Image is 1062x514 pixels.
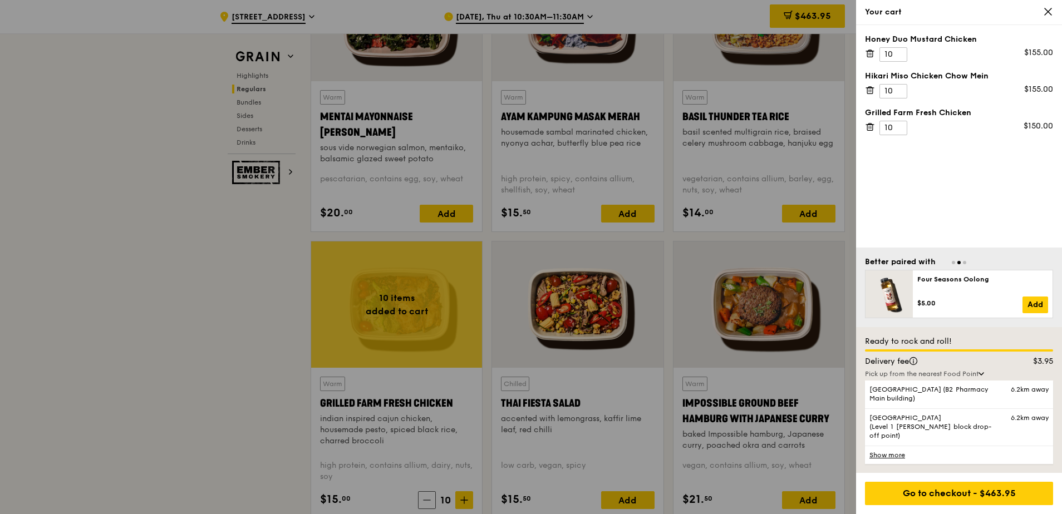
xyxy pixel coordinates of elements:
[865,336,1053,347] div: Ready to rock and roll!
[865,107,1053,118] div: Grilled Farm Fresh Chicken
[1011,413,1049,422] span: 6.2km away
[963,261,966,264] span: Go to slide 3
[865,369,1053,378] div: Pick up from the nearest Food Point
[1011,385,1049,394] span: 6.2km away
[1024,47,1053,58] div: $155.00
[917,275,1048,284] div: Four Seasons Oolong
[1022,296,1048,313] a: Add
[865,34,1053,45] div: Honey Duo Mustard Chicken
[952,261,955,264] span: Go to slide 1
[869,385,1004,403] span: [GEOGRAPHIC_DATA] (B2 Pharmacy Main building)
[869,413,1004,440] span: [GEOGRAPHIC_DATA] (Level 1 [PERSON_NAME] block drop-off point)
[865,7,1053,18] div: Your cart
[865,256,936,268] div: Better paired with
[957,261,961,264] span: Go to slide 2
[865,71,1053,82] div: Hikari Miso Chicken Chow Mein
[858,356,1010,367] div: Delivery fee
[1024,84,1053,95] div: $155.00
[865,446,1053,464] a: Show more
[1010,356,1060,367] div: $3.95
[865,482,1053,505] div: Go to checkout - $463.95
[1024,121,1053,132] div: $150.00
[917,299,1022,308] div: $5.00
